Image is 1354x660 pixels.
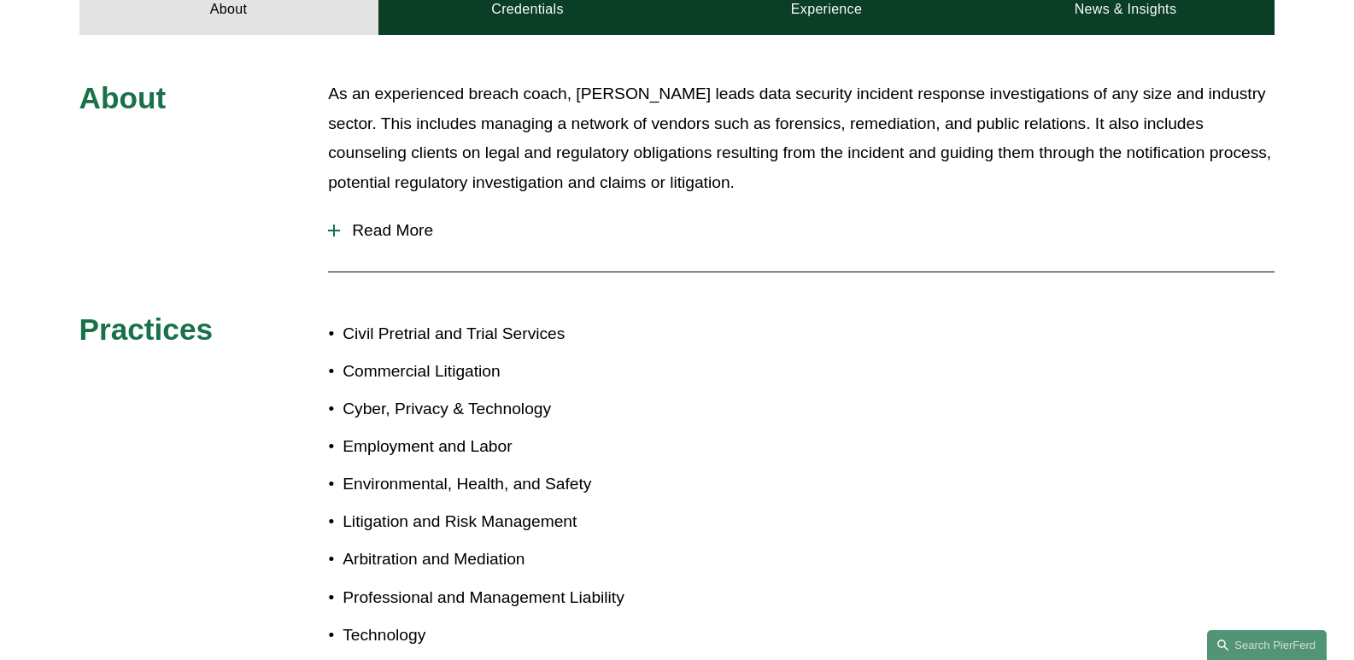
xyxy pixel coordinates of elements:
button: Read More [328,208,1275,253]
p: Civil Pretrial and Trial Services [343,319,677,349]
p: As an experienced breach coach, [PERSON_NAME] leads data security incident response investigation... [328,79,1275,197]
p: Litigation and Risk Management [343,507,677,537]
p: Cyber, Privacy & Technology [343,394,677,424]
span: Practices [79,312,214,346]
p: Commercial Litigation [343,357,677,387]
p: Environmental, Health, and Safety [343,470,677,499]
a: Search this site [1207,630,1327,660]
p: Professional and Management Liability [343,583,677,613]
span: About [79,81,167,114]
span: Read More [340,221,1275,240]
p: Technology [343,621,677,651]
p: Employment and Labor [343,432,677,462]
p: Arbitration and Mediation [343,545,677,575]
